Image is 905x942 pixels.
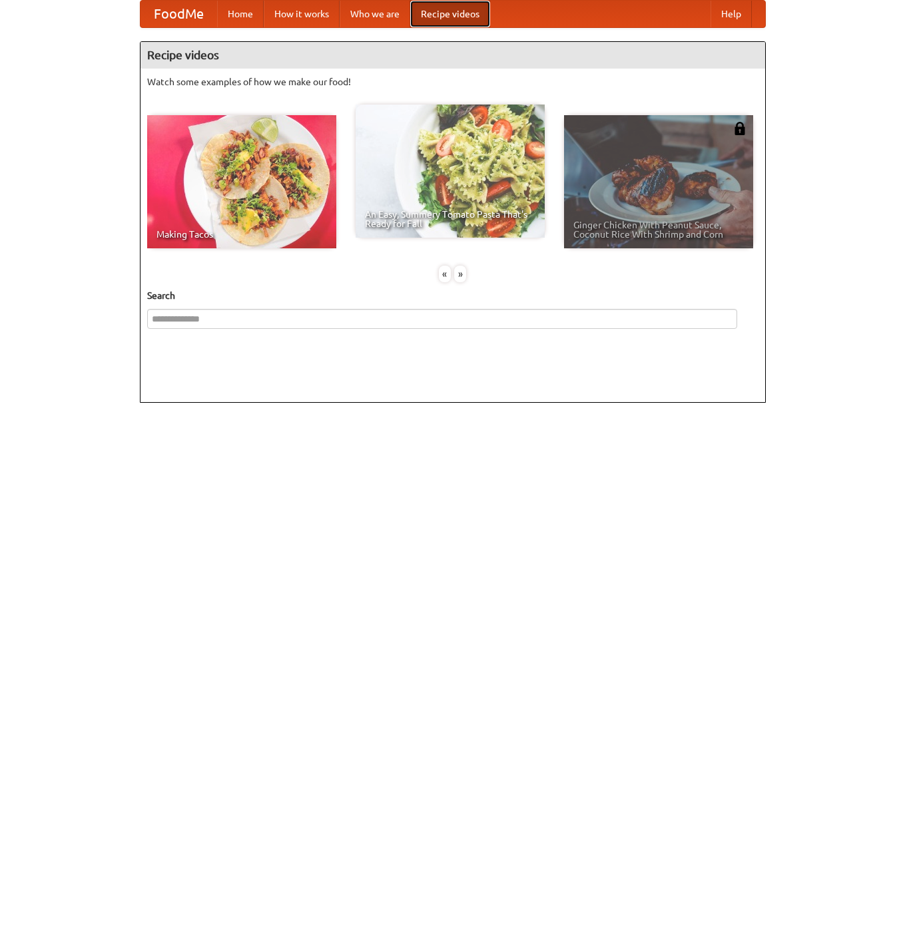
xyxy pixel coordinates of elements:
a: Who we are [340,1,410,27]
a: Help [711,1,752,27]
a: FoodMe [141,1,217,27]
div: » [454,266,466,282]
a: Making Tacos [147,115,336,248]
div: « [439,266,451,282]
span: An Easy, Summery Tomato Pasta That's Ready for Fall [365,210,535,228]
p: Watch some examples of how we make our food! [147,75,758,89]
img: 483408.png [733,122,747,135]
a: Home [217,1,264,27]
h5: Search [147,289,758,302]
h4: Recipe videos [141,42,765,69]
a: Recipe videos [410,1,490,27]
a: How it works [264,1,340,27]
a: An Easy, Summery Tomato Pasta That's Ready for Fall [356,105,545,238]
span: Making Tacos [156,230,327,239]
